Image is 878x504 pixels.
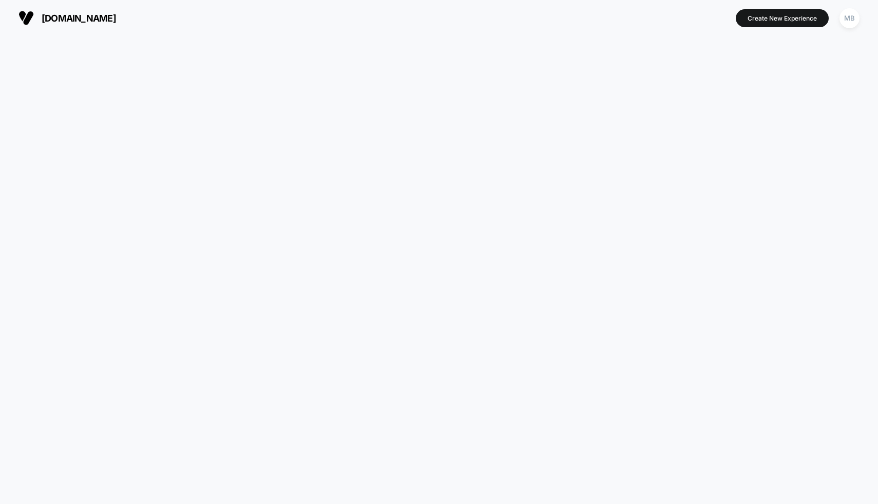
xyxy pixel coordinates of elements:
img: Visually logo [18,10,34,26]
button: Create New Experience [736,9,829,27]
button: MB [836,8,863,29]
span: [DOMAIN_NAME] [42,13,116,24]
button: [DOMAIN_NAME] [15,10,119,26]
div: MB [839,8,860,28]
